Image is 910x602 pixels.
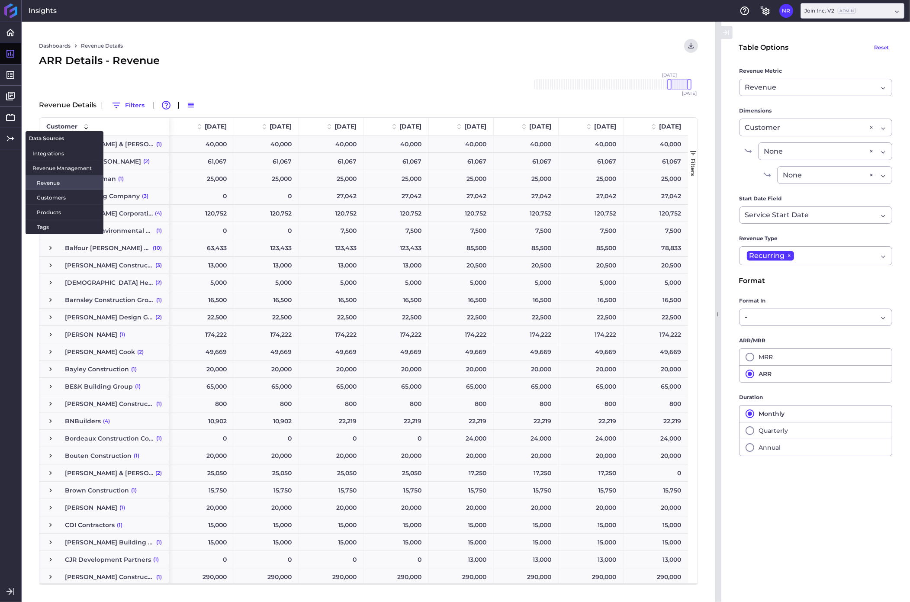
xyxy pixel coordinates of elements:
div: × [869,170,873,180]
div: 7,500 [299,222,364,239]
div: 15,000 [494,516,559,533]
div: Press SPACE to select this row. [39,395,169,412]
div: 61,067 [234,153,299,170]
div: 20,000 [299,447,364,464]
div: 120,752 [299,205,364,222]
div: 15,000 [559,516,624,533]
div: 290,000 [299,568,364,585]
div: 20,000 [429,447,494,464]
div: 20,000 [299,499,364,516]
span: Customer [46,122,77,130]
div: Press SPACE to select this row. [39,326,169,343]
div: Press SPACE to select this row. [39,412,169,430]
div: Press SPACE to select this row. [39,361,169,378]
div: 20,000 [429,361,494,377]
div: 174,222 [169,326,234,343]
div: 40,000 [559,135,624,152]
div: Press SPACE to select this row. [39,447,169,464]
div: 15,000 [624,534,688,550]
div: 22,219 [364,412,429,429]
div: 5,000 [299,274,364,291]
div: 15,000 [364,516,429,533]
div: 290,000 [429,568,494,585]
div: 20,000 [169,361,234,377]
div: 15,750 [364,482,429,499]
div: 25,000 [429,170,494,187]
div: 49,669 [364,343,429,360]
div: 800 [234,395,299,412]
div: 800 [299,395,364,412]
div: 20,500 [559,257,624,274]
div: Press SPACE to select this row. [39,551,169,568]
div: 13,000 [234,257,299,274]
div: 27,042 [494,187,559,204]
div: 20,000 [494,361,559,377]
div: 22,500 [494,309,559,325]
div: 61,067 [429,153,494,170]
div: 27,042 [299,187,364,204]
div: 24,000 [559,430,624,447]
div: 120,752 [559,205,624,222]
div: 20,000 [169,499,234,516]
div: 25,000 [559,170,624,187]
div: 22,500 [299,309,364,325]
div: 20,500 [624,257,688,274]
div: 17,250 [494,464,559,481]
div: 40,000 [364,135,429,152]
div: 15,750 [624,482,688,499]
div: Press SPACE to select this row. [39,482,169,499]
div: 61,067 [364,153,429,170]
div: ARR Details - Revenue [39,53,698,68]
div: 0 [299,430,364,447]
div: 123,433 [299,239,364,256]
div: 78,833 [624,239,688,256]
div: 15,000 [429,516,494,533]
div: 22,219 [559,412,624,429]
div: 5,000 [494,274,559,291]
div: 22,219 [494,412,559,429]
div: 22,219 [429,412,494,429]
div: 123,433 [364,239,429,256]
div: 20,000 [364,499,429,516]
div: 10,902 [234,412,299,429]
button: Reset [870,39,893,56]
div: 40,000 [169,135,234,152]
span: Filters [690,158,697,176]
span: Dimensions [739,106,772,115]
span: Recurring [749,251,785,261]
div: Dropdown select [739,119,892,136]
div: 22,500 [559,309,624,325]
div: 40,000 [299,135,364,152]
div: 13,000 [169,257,234,274]
ins: Admin [838,8,855,13]
div: 0 [234,430,299,447]
div: 25,000 [624,170,688,187]
div: Press SPACE to select this row. [39,257,169,274]
button: General Settings [759,4,772,18]
div: 20,000 [559,447,624,464]
div: 290,000 [559,568,624,585]
div: Dropdown select [801,3,904,19]
div: 65,000 [494,378,559,395]
div: 123,433 [234,239,299,256]
div: 15,000 [429,534,494,550]
div: 22,500 [624,309,688,325]
div: 15,000 [299,534,364,550]
div: 40,000 [494,135,559,152]
div: Dropdown select [739,309,892,326]
div: Press SPACE to select this row. [39,499,169,516]
a: Dashboards [39,42,71,50]
div: 20,000 [169,447,234,464]
div: 40,000 [429,135,494,152]
div: 15,000 [559,534,624,550]
span: [DATE] [659,122,681,130]
div: 61,067 [559,153,624,170]
div: 24,000 [624,430,688,447]
div: 0 [169,187,234,204]
div: 22,500 [169,309,234,325]
div: 20,000 [364,361,429,377]
div: 5,000 [364,274,429,291]
div: 27,042 [429,187,494,204]
span: Revenue Metric [739,67,782,75]
div: 15,750 [169,482,234,499]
